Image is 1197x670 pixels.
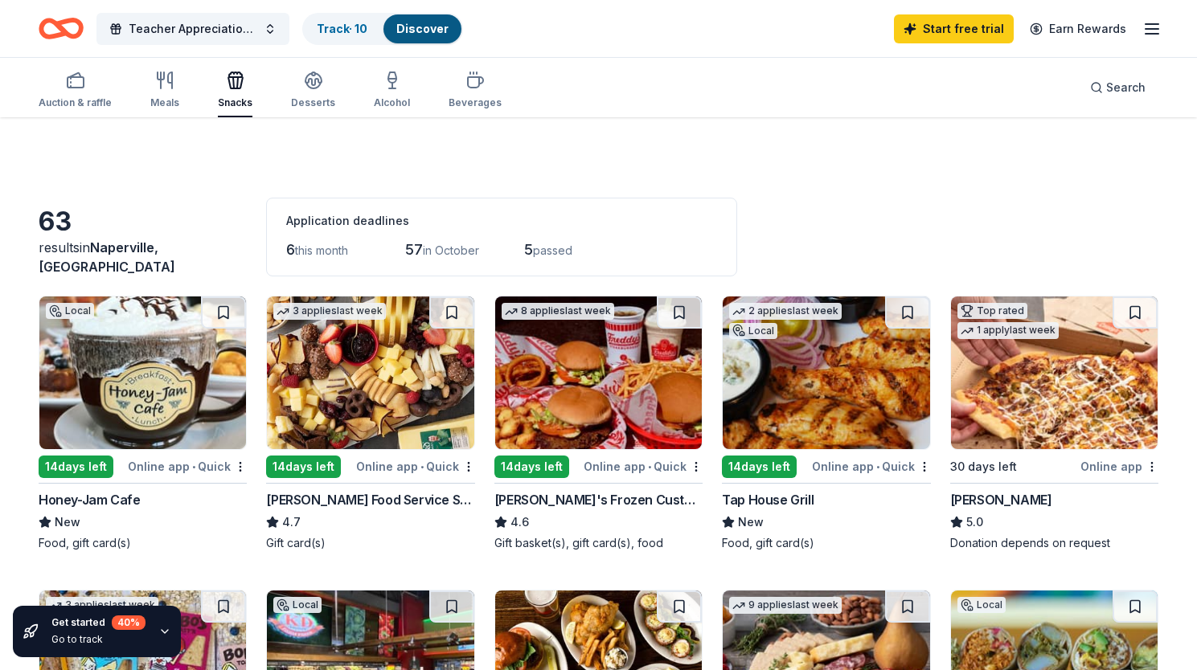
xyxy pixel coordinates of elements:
div: Application deadlines [286,211,717,231]
button: Alcohol [374,64,410,117]
span: in October [423,243,479,257]
div: 14 days left [39,456,113,478]
span: this month [295,243,348,257]
span: passed [533,243,572,257]
span: • [876,460,879,473]
span: 6 [286,241,295,258]
div: Local [273,597,322,613]
span: 5.0 [966,513,983,532]
span: • [420,460,424,473]
a: Home [39,10,84,47]
div: 9 applies last week [729,597,842,614]
span: Teacher Appreciation Giveaway [129,19,257,39]
div: 14 days left [722,456,797,478]
div: 40 % [112,615,146,630]
div: Desserts [291,96,335,109]
div: Online app Quick [584,456,703,476]
div: Gift card(s) [266,535,474,551]
img: Image for Tap House Grill [723,296,929,449]
div: Go to track [51,633,146,646]
div: 63 [39,206,247,238]
span: 5 [524,241,533,258]
button: Beverages [449,64,502,117]
div: Auction & raffle [39,96,112,109]
div: Get started [51,615,146,630]
div: Beverages [449,96,502,109]
div: Honey-Jam Cafe [39,490,140,509]
div: Local [957,597,1006,613]
span: 4.6 [510,513,529,532]
span: • [192,460,195,473]
button: Teacher Appreciation Giveaway [96,13,289,45]
a: Image for Honey-Jam CafeLocal14days leftOnline app•QuickHoney-Jam CafeNewFood, gift card(s) [39,296,247,551]
span: New [55,513,80,532]
button: Desserts [291,64,335,117]
div: Local [729,323,777,339]
div: [PERSON_NAME]'s Frozen Custard & Steakburgers [494,490,703,509]
button: Snacks [218,64,252,117]
div: Snacks [218,96,252,109]
span: Naperville, [GEOGRAPHIC_DATA] [39,239,175,275]
button: Track· 10Discover [302,13,463,45]
a: Start free trial [894,14,1014,43]
a: Discover [396,22,449,35]
span: Search [1106,78,1146,97]
button: Auction & raffle [39,64,112,117]
div: results [39,238,247,276]
a: Track· 10 [317,22,367,35]
div: Gift basket(s), gift card(s), food [494,535,703,551]
img: Image for Casey's [951,296,1158,449]
div: [PERSON_NAME] [950,490,1052,509]
div: Donation depends on request [950,535,1158,551]
span: 57 [405,241,423,258]
div: 8 applies last week [502,303,614,320]
a: Image for Tap House Grill2 applieslast weekLocal14days leftOnline app•QuickTap House GrillNewFood... [722,296,930,551]
a: Image for Freddy's Frozen Custard & Steakburgers8 applieslast week14days leftOnline app•Quick[PER... [494,296,703,551]
div: 30 days left [950,457,1017,476]
div: 14 days left [266,456,341,478]
div: Local [46,303,94,319]
span: New [738,513,764,532]
div: Meals [150,96,179,109]
img: Image for Freddy's Frozen Custard & Steakburgers [495,296,702,449]
div: Food, gift card(s) [39,535,247,551]
div: Alcohol [374,96,410,109]
span: 4.7 [282,513,301,532]
div: 1 apply last week [957,322,1059,339]
button: Meals [150,64,179,117]
div: 14 days left [494,456,569,478]
div: [PERSON_NAME] Food Service Store [266,490,474,509]
a: Image for Gordon Food Service Store3 applieslast week14days leftOnline app•Quick[PERSON_NAME] Foo... [266,296,474,551]
span: • [648,460,651,473]
div: Online app [1080,456,1158,476]
button: Search [1077,71,1158,104]
div: Tap House Grill [722,490,814,509]
div: Online app Quick [128,456,247,476]
span: in [39,239,175,275]
a: Earn Rewards [1020,14,1136,43]
div: Online app Quick [812,456,931,476]
a: Image for Casey'sTop rated1 applylast week30 days leftOnline app[PERSON_NAME]5.0Donation depends ... [950,296,1158,551]
div: 2 applies last week [729,303,842,320]
div: Top rated [957,303,1027,319]
div: Food, gift card(s) [722,535,930,551]
img: Image for Gordon Food Service Store [267,296,473,449]
img: Image for Honey-Jam Cafe [39,296,246,449]
div: Online app Quick [356,456,475,476]
div: 3 applies last week [273,303,386,320]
